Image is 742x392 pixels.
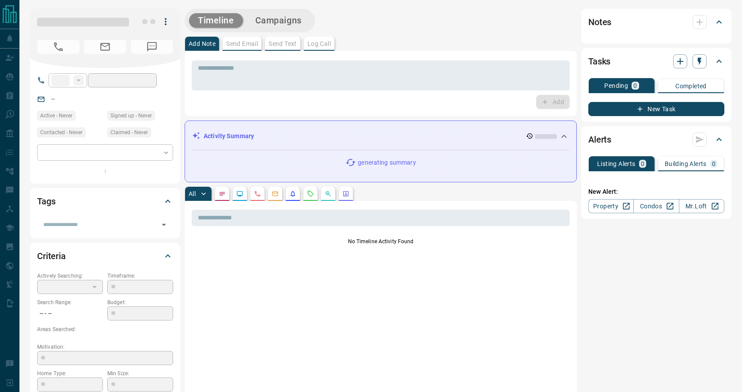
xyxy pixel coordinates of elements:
[37,40,79,54] span: No Number
[51,95,55,102] a: --
[37,343,173,351] p: Motivation:
[588,11,724,33] div: Notes
[37,306,103,321] p: -- - --
[712,161,715,167] p: 0
[84,40,126,54] span: No Email
[37,369,103,377] p: Home Type:
[131,40,173,54] span: No Number
[204,132,254,141] p: Activity Summary
[189,13,243,28] button: Timeline
[40,111,72,120] span: Active - Never
[679,199,724,213] a: Mr.Loft
[641,161,644,167] p: 0
[37,245,173,267] div: Criteria
[675,83,707,89] p: Completed
[192,237,570,245] p: No Timeline Activity Found
[604,83,628,89] p: Pending
[219,190,226,197] svg: Notes
[588,132,611,147] h2: Alerts
[246,13,310,28] button: Campaigns
[588,51,724,72] div: Tasks
[633,83,637,89] p: 0
[342,190,349,197] svg: Agent Actions
[588,187,724,196] p: New Alert:
[107,272,173,280] p: Timeframe:
[588,199,634,213] a: Property
[307,190,314,197] svg: Requests
[192,128,569,144] div: Activity Summary
[37,194,55,208] h2: Tags
[110,111,152,120] span: Signed up - Never
[588,15,611,29] h2: Notes
[254,190,261,197] svg: Calls
[358,158,416,167] p: generating summary
[289,190,296,197] svg: Listing Alerts
[665,161,707,167] p: Building Alerts
[110,128,148,137] span: Claimed - Never
[633,199,679,213] a: Condos
[37,249,66,263] h2: Criteria
[107,298,173,306] p: Budget:
[236,190,243,197] svg: Lead Browsing Activity
[588,102,724,116] button: New Task
[37,298,103,306] p: Search Range:
[40,128,83,137] span: Contacted - Never
[37,191,173,212] div: Tags
[37,272,103,280] p: Actively Searching:
[325,190,332,197] svg: Opportunities
[272,190,279,197] svg: Emails
[588,129,724,150] div: Alerts
[597,161,636,167] p: Listing Alerts
[37,325,173,333] p: Areas Searched:
[158,219,170,231] button: Open
[189,191,196,197] p: All
[588,54,610,68] h2: Tasks
[107,369,173,377] p: Min Size:
[189,41,216,47] p: Add Note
